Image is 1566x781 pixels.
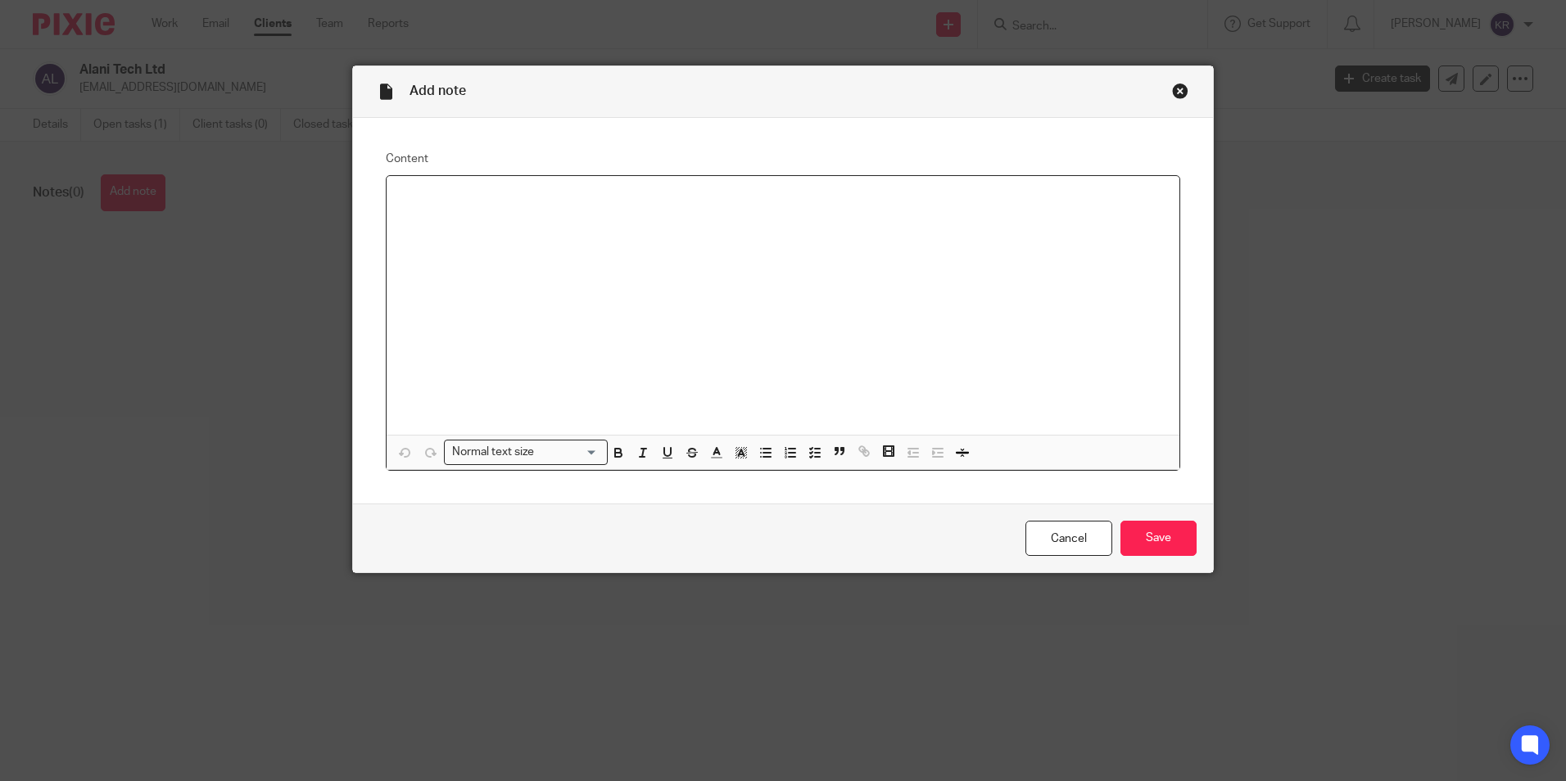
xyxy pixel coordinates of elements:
[1025,521,1112,556] a: Cancel
[448,444,537,461] span: Normal text size
[410,84,466,97] span: Add note
[444,440,608,465] div: Search for option
[1120,521,1197,556] input: Save
[539,444,598,461] input: Search for option
[386,151,1180,167] label: Content
[1172,83,1188,99] div: Close this dialog window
